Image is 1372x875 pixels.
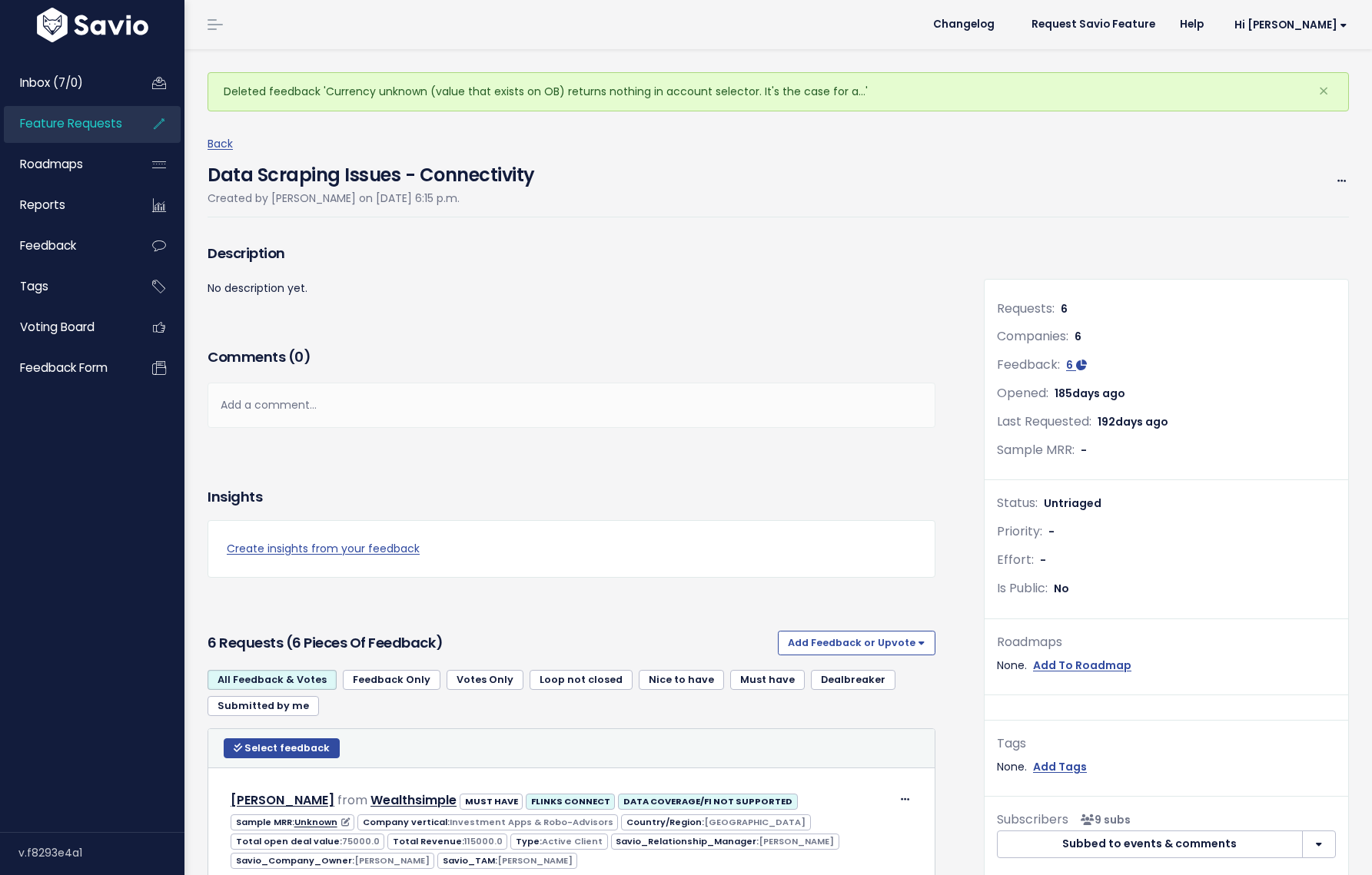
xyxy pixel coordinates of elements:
[1075,812,1131,827] span: <p><strong>Subscribers</strong><br><br> - Sara Ahmad<br> - Geneviève Hébert<br> - Hessam Abbasi<b...
[997,656,1336,675] div: None.
[208,486,262,508] h3: Insights
[294,816,350,828] a: Unknown
[208,279,935,298] p: No description yet.
[208,154,535,189] h4: Data Scraping Issues - Connectivity
[730,670,805,690] a: Must have
[227,539,916,558] a: Create insights from your feedback
[1115,414,1168,429] span: days ago
[997,356,1060,373] span: Feedback:
[530,670,633,690] a: Loop not closed
[1168,13,1216,36] a: Help
[208,670,337,690] a: All Feedback & Votes
[997,551,1034,568] span: Effort:
[20,197,65,213] span: Reports
[1075,329,1081,344] span: 6
[447,670,523,690] a: Votes Only
[464,835,503,847] span: 115000.0
[1040,552,1046,568] span: -
[542,835,603,847] span: Active Client
[997,300,1055,317] span: Requests:
[1054,581,1069,596] span: No
[1318,78,1329,104] span: ×
[20,75,83,91] span: Inbox (7/0)
[208,632,772,654] h3: 6 Requests (6 pieces of Feedback)
[811,670,895,690] a: Dealbreaker
[1081,442,1087,458] span: -
[4,187,128,223] a: Reports
[224,738,340,758] button: Select feedback
[4,269,128,304] a: Tags
[208,383,935,428] div: Add a comment...
[997,413,1091,430] span: Last Requested:
[1098,414,1168,429] span: 192
[1033,757,1087,777] a: Add Tags
[997,441,1075,459] span: Sample MRR:
[208,346,935,368] h3: Comments ( )
[437,853,577,869] span: Savio_TAM:
[1066,357,1087,373] a: 6
[997,327,1068,345] span: Companies:
[1019,13,1168,36] a: Request Savio Feature
[1048,524,1055,539] span: -
[387,834,507,850] span: Total Revenue:
[4,147,128,182] a: Roadmaps
[465,795,518,807] strong: MUST HAVE
[759,835,834,847] span: [PERSON_NAME]
[997,494,1038,512] span: Status:
[1303,73,1344,110] button: Close
[997,522,1042,540] span: Priority:
[208,72,1349,111] div: Deleted feedback 'Currency unknown (value that exists on OB) returns nothing in account selector....
[531,795,610,807] strong: FLINKS CONNECT
[778,631,935,655] button: Add Feedback or Upvote
[997,757,1336,777] div: None.
[4,106,128,141] a: Feature Requests
[623,795,792,807] strong: DATA COVERAGE/FI NOT SUPPORTED
[4,228,128,263] a: Feedback
[621,814,810,830] span: Country/Region:
[20,156,83,172] span: Roadmaps
[342,835,380,847] span: 75000.0
[354,854,430,867] span: [PERSON_NAME]
[208,696,319,716] a: Submitted by me
[231,853,434,869] span: Savio_Company_Owner:
[1055,386,1125,401] span: 185
[997,810,1068,828] span: Subscribers
[337,791,367,809] span: from
[1061,301,1068,317] span: 6
[450,816,613,828] span: Investment Apps & Robo-Advisors
[33,8,152,42] img: logo-white.9d6f32f41409.svg
[231,814,354,830] span: Sample MRR:
[639,670,724,690] a: Nice to have
[20,278,48,294] span: Tags
[4,350,128,386] a: Feedback form
[4,310,128,345] a: Voting Board
[244,741,330,754] span: Select feedback
[4,65,128,101] a: Inbox (7/0)
[231,791,334,809] a: [PERSON_NAME]
[357,814,618,830] span: Company vertical:
[997,830,1303,858] button: Subbed to events & comments
[1072,386,1125,401] span: days ago
[231,834,384,850] span: Total open deal value:
[997,631,1336,654] div: Roadmaps
[933,19,995,30] span: Changelog
[20,115,122,131] span: Feature Requests
[497,854,573,867] span: [PERSON_NAME]
[1216,13,1360,37] a: Hi [PERSON_NAME]
[704,816,806,828] span: [GEOGRAPHIC_DATA]
[18,833,184,873] div: v.f8293e4a1
[1033,656,1131,675] a: Add To Roadmap
[208,191,460,206] span: Created by [PERSON_NAME] on [DATE] 6:15 p.m.
[997,384,1048,402] span: Opened:
[1066,357,1073,373] span: 6
[611,834,839,850] span: Savio_Relationship_Manager:
[1044,496,1101,511] span: Untriaged
[208,136,233,151] a: Back
[20,360,108,376] span: Feedback form
[370,791,457,809] a: Wealthsimple
[343,670,440,690] a: Feedback Only
[1234,19,1347,31] span: Hi [PERSON_NAME]
[997,733,1336,755] div: Tags
[208,243,935,264] h3: Description
[20,237,76,254] span: Feedback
